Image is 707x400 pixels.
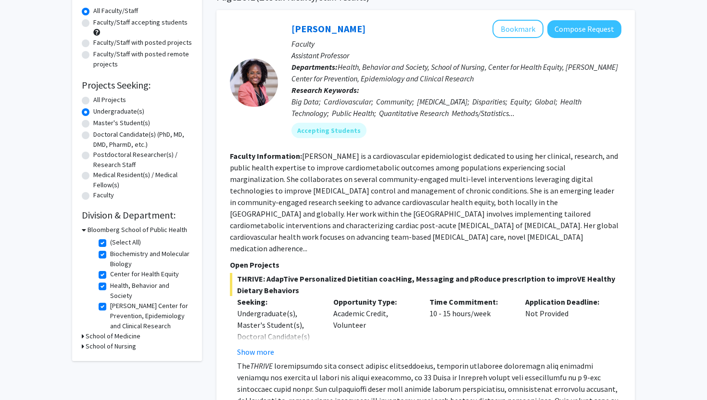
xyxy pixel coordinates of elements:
[291,50,621,61] p: Assistant Professor
[291,23,366,35] a: [PERSON_NAME]
[525,296,607,308] p: Application Deadline:
[88,225,187,235] h3: Bloomberg School of Public Health
[93,129,192,150] label: Doctoral Candidate(s) (PhD, MD, DMD, PharmD, etc.)
[291,62,338,72] b: Departments:
[291,85,359,95] b: Research Keywords:
[110,269,179,279] label: Center for Health Equity
[93,118,150,128] label: Master's Student(s)
[110,281,190,301] label: Health, Behavior and Society
[547,20,621,38] button: Compose Request to Bunmi Ogungbe
[93,49,192,69] label: Faculty/Staff with posted remote projects
[291,38,621,50] p: Faculty
[333,296,415,308] p: Opportunity Type:
[492,20,543,38] button: Add Bunmi Ogungbe to Bookmarks
[93,95,126,105] label: All Projects
[326,296,422,358] div: Academic Credit, Volunteer
[93,170,192,190] label: Medical Resident(s) / Medical Fellow(s)
[237,296,319,308] p: Seeking:
[291,123,366,138] mat-chip: Accepting Students
[291,96,621,119] div: Big Data; Cardiovascular; Community; [MEDICAL_DATA]; Disparities; Equity; Global; Health Technolo...
[230,151,619,253] fg-read-more: [PERSON_NAME] is a cardiovascular epidemiologist dedicated to using her clinical, research, and p...
[82,79,192,91] h2: Projects Seeking:
[93,190,114,200] label: Faculty
[82,209,192,221] h2: Division & Department:
[86,341,136,351] h3: School of Nursing
[422,296,518,358] div: 10 - 15 hours/week
[291,62,618,83] span: Health, Behavior and Society, School of Nursing, Center for Health Equity, [PERSON_NAME] Center f...
[86,331,140,341] h3: School of Medicine
[93,17,188,27] label: Faculty/Staff accepting students
[230,259,621,271] p: Open Projects
[110,237,141,247] label: (Select All)
[237,346,274,358] button: Show more
[250,361,273,371] em: THRIVE
[230,273,621,296] span: THRIVE: AdapTive Personalized Dietitian coacHing, Messaging and pRoduce prescrIption to improVE H...
[230,151,302,161] b: Faculty Information:
[93,106,144,116] label: Undergraduate(s)
[93,150,192,170] label: Postdoctoral Researcher(s) / Research Staff
[518,296,614,358] div: Not Provided
[237,361,250,371] span: The
[110,249,190,269] label: Biochemistry and Molecular Biology
[93,38,192,48] label: Faculty/Staff with posted projects
[93,6,138,16] label: All Faculty/Staff
[110,301,190,331] label: [PERSON_NAME] Center for Prevention, Epidemiology and Clinical Research
[7,357,41,393] iframe: Chat
[429,296,511,308] p: Time Commitment:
